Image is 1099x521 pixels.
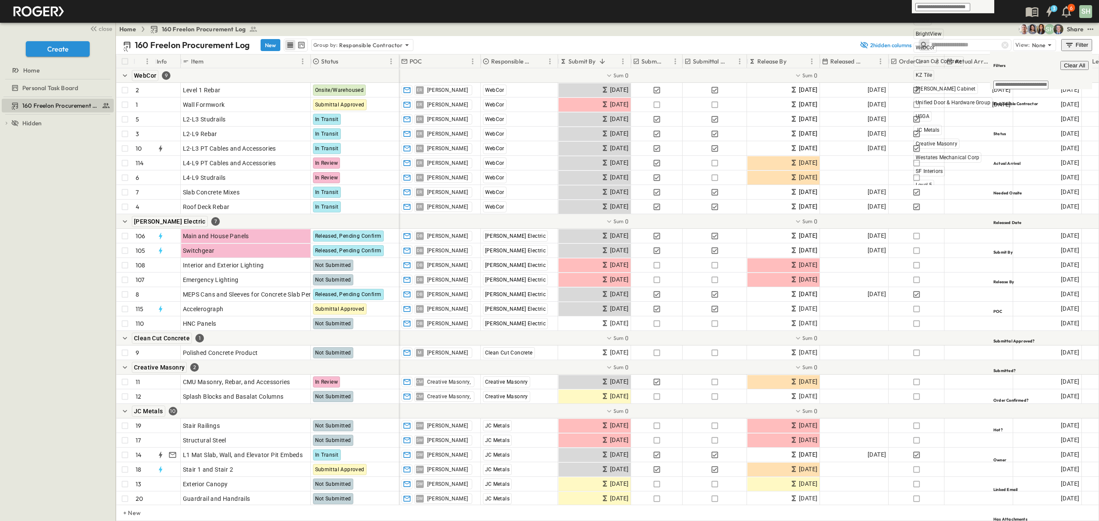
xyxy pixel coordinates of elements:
[417,148,422,148] span: ER
[136,130,139,138] p: 3
[183,188,240,197] span: Slab Concrete Mixes
[315,306,364,312] span: Submittal Approved
[183,173,226,182] span: L4-L9 Studrails
[1015,40,1030,50] p: View:
[485,277,546,283] span: [PERSON_NAME] Electric
[2,82,112,94] a: Personal Task Board
[914,70,993,80] div: KZ Tile
[99,24,112,33] span: close
[183,159,276,167] span: L4-L9 PT Cables and Accessories
[427,276,468,283] span: [PERSON_NAME]
[427,189,468,196] span: [PERSON_NAME]
[914,152,993,163] div: Westates Mechanical Corp
[135,39,250,51] p: 160 Freelon Procurement Log
[868,231,886,241] span: [DATE]
[183,378,290,386] span: CMU Masonry, Rebar, and Accessories
[802,72,813,79] p: Sum
[545,56,555,67] button: Menu
[183,319,216,328] span: HNC Panels
[916,17,929,24] span: CGJV
[427,247,468,254] span: [PERSON_NAME]
[1079,5,1092,18] div: SH
[313,41,338,49] p: Group by:
[183,392,284,401] span: Splash Blocks and Basalat Columns
[914,125,993,135] div: JC Metals
[535,57,545,66] button: Sort
[916,58,962,65] span: Clean Cut Concrete
[1060,61,1089,70] button: Clear All
[1070,5,1073,12] p: 6
[485,131,504,137] span: WebCor
[1064,62,1085,69] span: Clear All
[993,220,1021,225] h6: Released Date
[195,334,204,342] div: 1
[136,276,145,284] p: 107
[610,100,628,109] span: [DATE]
[625,71,628,80] span: 0
[485,175,504,181] span: WebCor
[868,129,886,139] span: [DATE]
[2,64,112,76] a: Home
[1053,5,1055,12] h6: 3
[1032,41,1046,49] p: None
[485,350,533,356] span: Clean Cut Concrete
[417,294,423,294] span: DB
[142,56,152,67] button: Menu
[899,57,923,66] p: Order Confirmed?
[183,130,217,138] span: L2-L9 Rebar
[427,233,468,239] span: [PERSON_NAME]
[23,66,39,75] span: Home
[137,57,146,66] button: Sort
[136,319,144,328] p: 110
[134,55,155,68] div: #
[298,56,308,67] button: Menu
[799,202,817,212] span: [DATE]
[610,129,628,139] span: [DATE]
[610,348,628,357] span: [DATE]
[26,41,90,57] button: Create
[914,139,993,149] div: Creative Masonry
[1067,25,1084,33] div: Share
[568,57,596,66] p: Submit By
[427,116,468,123] span: [PERSON_NAME]
[916,127,940,133] span: JC Metals
[491,57,534,66] p: Responsible Contractor
[799,231,817,241] span: [DATE]
[162,71,170,80] div: 9
[183,246,215,255] span: Switchgear
[427,306,468,312] span: [PERSON_NAME]
[855,39,917,51] button: 2hidden columns
[993,161,1020,166] h6: Actual Arrival
[993,397,1029,403] h6: Order Confirmed?
[993,131,1006,136] h6: Status
[1027,24,1038,34] img: Fabiola Canchola (fcanchola@cahill-sf.com)
[315,394,351,400] span: Not Submitted
[190,363,199,372] div: 2
[22,84,78,92] span: Personal Task Board
[993,368,1016,373] h6: Submitted?
[2,99,114,112] div: 160 Freelon Procurement Logtest
[868,143,886,153] span: [DATE]
[618,56,628,67] button: Menu
[427,262,468,269] span: [PERSON_NAME]
[613,363,624,371] p: Sum
[134,364,185,371] span: Creative Masonry
[315,204,339,210] span: In Transit
[386,56,396,67] button: Menu
[427,145,468,152] span: [PERSON_NAME]
[340,57,349,66] button: Sort
[610,289,628,299] span: [DATE]
[610,275,628,285] span: [DATE]
[693,57,726,66] p: Submittal Approved?
[315,379,338,385] span: In Review
[802,334,813,342] p: Sum
[136,378,140,386] p: 11
[613,72,624,79] p: Sum
[807,56,817,67] button: Menu
[119,25,136,33] a: Home
[284,39,308,51] div: table view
